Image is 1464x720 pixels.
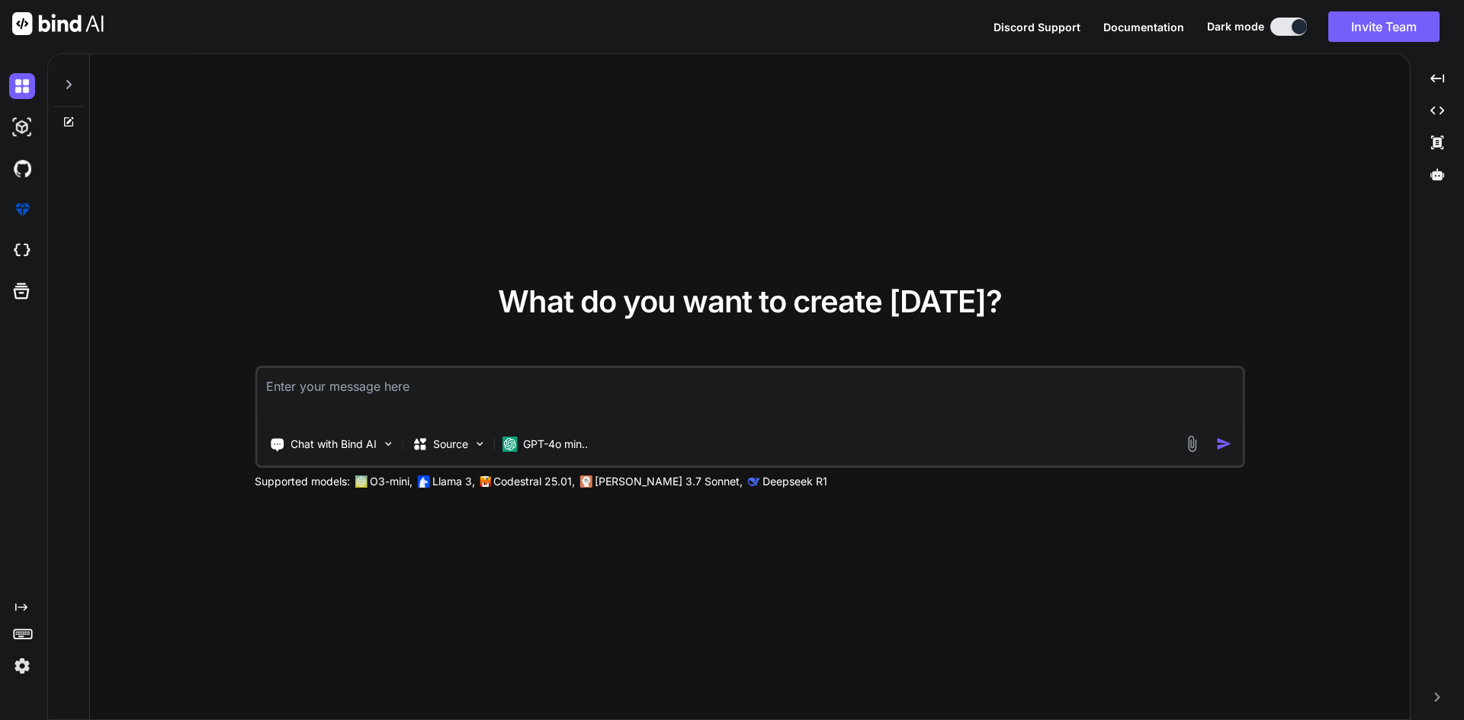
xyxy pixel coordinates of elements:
img: Pick Tools [381,437,394,450]
img: premium [9,197,35,222]
p: Source [433,437,468,452]
span: Dark mode [1207,19,1264,34]
img: GPT-4 [355,475,367,488]
p: O3-mini, [370,474,413,489]
img: GPT-4o mini [502,437,517,452]
img: settings [9,653,35,679]
p: Chat with Bind AI [291,437,377,452]
p: Supported models: [255,474,350,489]
button: Documentation [1103,19,1184,35]
button: Discord Support [994,19,1080,35]
img: attachment [1183,435,1201,453]
p: GPT-4o min.. [523,437,588,452]
span: Documentation [1103,21,1184,34]
p: Deepseek R1 [762,474,827,489]
img: Mistral-AI [480,476,490,487]
span: Discord Support [994,21,1080,34]
img: claude [579,475,592,488]
img: Pick Models [473,437,486,450]
img: claude [747,475,759,488]
img: Bind AI [12,12,104,35]
img: darkAi-studio [9,114,35,140]
img: icon [1216,436,1232,452]
p: [PERSON_NAME] 3.7 Sonnet, [595,474,743,489]
p: Codestral 25.01, [493,474,575,489]
img: darkChat [9,73,35,99]
button: Invite Team [1328,11,1440,42]
p: Llama 3, [432,474,475,489]
img: githubDark [9,155,35,181]
img: Llama2 [417,475,429,488]
span: What do you want to create [DATE]? [498,283,1002,320]
img: cloudideIcon [9,238,35,264]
